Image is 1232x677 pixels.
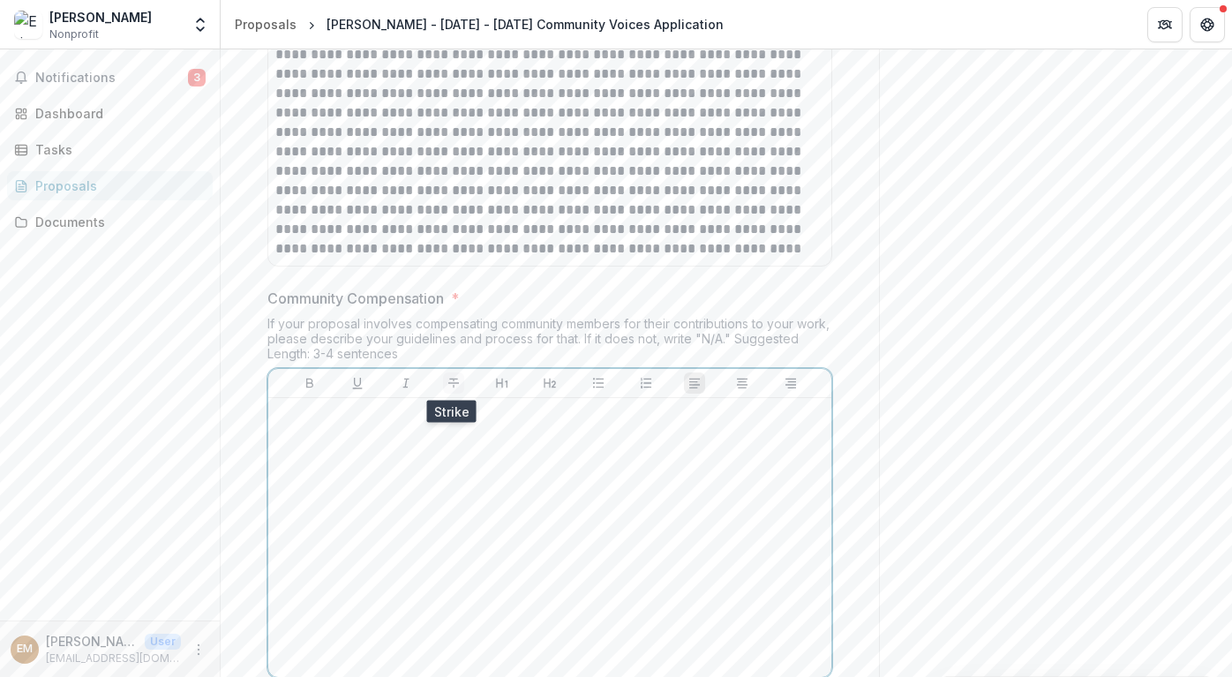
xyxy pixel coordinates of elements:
[732,372,753,394] button: Align Center
[17,643,33,655] div: Erin Morales-Williams
[7,171,213,200] a: Proposals
[492,372,513,394] button: Heading 1
[7,64,213,92] button: Notifications3
[327,15,724,34] div: [PERSON_NAME] - [DATE] - [DATE] Community Voices Application
[49,26,99,42] span: Nonprofit
[1147,7,1183,42] button: Partners
[228,11,304,37] a: Proposals
[539,372,560,394] button: Heading 2
[780,372,801,394] button: Align Right
[7,207,213,237] a: Documents
[145,634,181,650] p: User
[188,639,209,660] button: More
[14,11,42,39] img: Erin Morales-Williams
[267,288,444,309] p: Community Compensation
[395,372,417,394] button: Italicize
[1190,7,1225,42] button: Get Help
[35,213,199,231] div: Documents
[228,11,731,37] nav: breadcrumb
[188,69,206,87] span: 3
[188,7,213,42] button: Open entity switcher
[49,8,152,26] div: [PERSON_NAME]
[235,15,297,34] div: Proposals
[35,177,199,195] div: Proposals
[267,316,832,368] div: If your proposal involves compensating community members for their contributions to your work, pl...
[635,372,657,394] button: Ordered List
[35,104,199,123] div: Dashboard
[7,135,213,164] a: Tasks
[46,632,138,651] p: [PERSON_NAME]
[347,372,368,394] button: Underline
[7,99,213,128] a: Dashboard
[35,140,199,159] div: Tasks
[684,372,705,394] button: Align Left
[35,71,188,86] span: Notifications
[588,372,609,394] button: Bullet List
[46,651,181,666] p: [EMAIL_ADDRESS][DOMAIN_NAME]
[443,372,464,394] button: Strike
[299,372,320,394] button: Bold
